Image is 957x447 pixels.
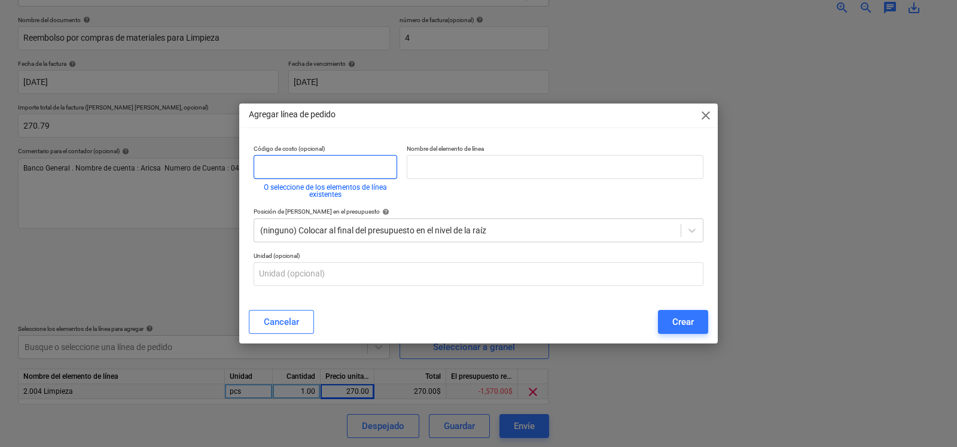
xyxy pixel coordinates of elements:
[407,145,703,155] p: Nombre del elemento de línea
[699,108,713,123] span: close
[249,310,314,334] button: Cancelar
[254,262,703,286] input: Unidad (opcional)
[897,390,957,447] div: Widget de chat
[249,108,336,121] p: Agregar línea de pedido
[264,314,299,330] div: Cancelar
[254,252,703,262] p: Unidad (opcional)
[658,310,708,334] button: Crear
[254,184,397,198] button: O seleccione de los elementos de línea existentes
[897,390,957,447] iframe: Chat Widget
[672,314,694,330] div: Crear
[254,208,703,215] div: Posición de [PERSON_NAME] en el presupuesto
[254,145,397,155] p: Código de costo (opcional)
[380,208,389,215] span: help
